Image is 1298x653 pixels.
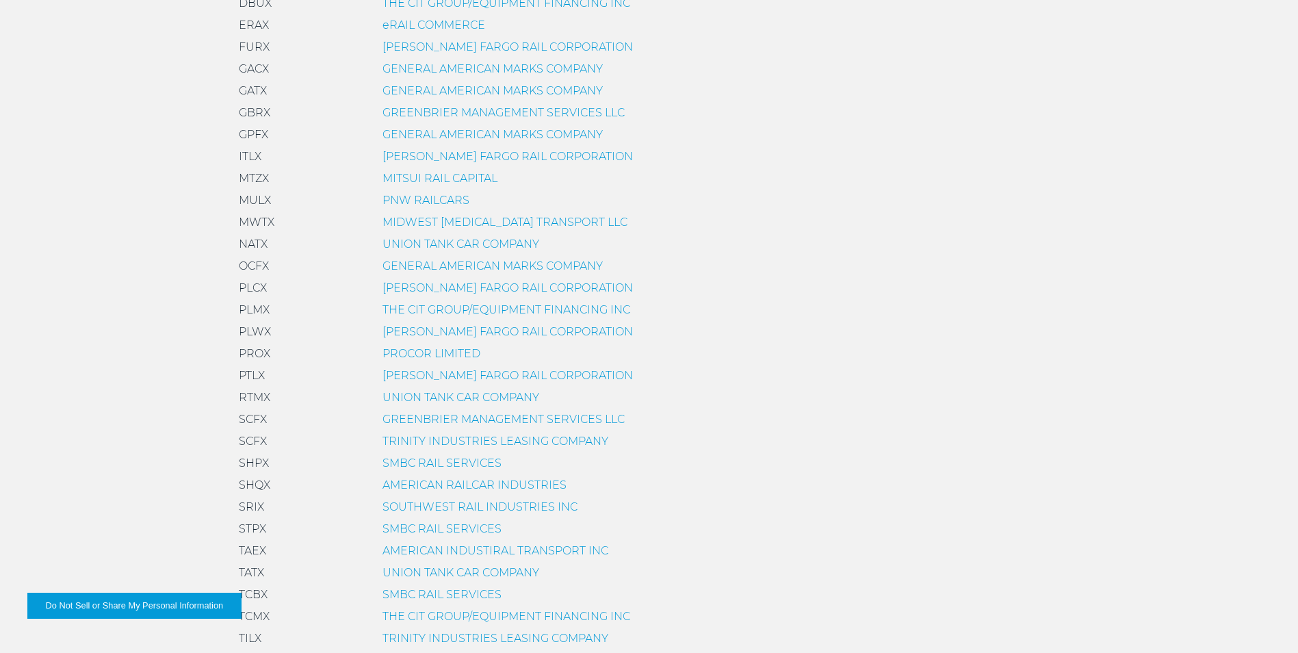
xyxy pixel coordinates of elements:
[239,457,269,470] span: SHPX
[382,238,539,251] a: UNION TANK CAR COMPANY
[382,632,608,645] a: TRINITY INDUSTRIES LEASING COMPANY
[239,303,270,316] span: PLMX
[239,216,274,229] span: MWTX
[239,632,261,645] span: TILX
[239,391,270,404] span: RTMX
[239,544,266,557] span: TAEX
[239,40,270,53] span: FURX
[382,588,502,601] a: SMBC RAIL SERVICES
[382,522,502,535] a: SMBC RAIL SERVICES
[382,128,603,141] a: GENERAL AMERICAN MARKS COMPANY
[239,194,271,207] span: MULX
[382,610,630,623] a: THE CIT GROUP/EQUIPMENT FINANCING INC
[382,40,633,53] a: [PERSON_NAME] FARGO RAIL CORPORATION
[239,566,264,579] span: TATX
[239,62,269,75] span: GACX
[239,259,269,272] span: OCFX
[239,238,268,251] span: NATX
[1230,587,1298,653] iframe: Chat Widget
[382,500,577,513] a: SOUTHWEST RAIL INDUSTRIES INC
[382,194,469,207] a: PNW RAILCARS
[382,391,539,404] a: UNION TANK CAR COMPANY
[382,544,608,557] a: AMERICAN INDUSTIRAL TRANSPORT INC
[239,369,265,382] span: PTLX
[382,172,497,185] a: MITSUI RAIL CAPITAL
[382,150,633,163] a: [PERSON_NAME] FARGO RAIL CORPORATION
[239,18,269,31] span: ERAX
[239,172,269,185] span: MTZX
[382,369,633,382] a: [PERSON_NAME] FARGO RAIL CORPORATION
[382,303,630,316] a: THE CIT GROUP/EQUIPMENT FINANCING INC
[239,522,266,535] span: STPX
[239,281,267,294] span: PLCX
[382,62,603,75] a: GENERAL AMERICAN MARKS COMPANY
[382,478,567,491] a: AMERICAN RAILCAR INDUSTRIES
[239,106,270,119] span: GBRX
[239,610,270,623] span: TCMX
[27,593,242,619] button: Do Not Sell or Share My Personal Information
[382,435,608,448] a: TRINITY INDUSTRIES LEASING COMPANY
[239,347,270,360] span: PROX
[382,84,603,97] a: GENERAL AMERICAN MARKS COMPANY
[239,84,267,97] span: GATX
[382,259,603,272] a: GENERAL AMERICAN MARKS COMPANY
[239,478,270,491] span: SHQX
[239,500,264,513] span: SRIX
[382,566,539,579] a: UNION TANK CAR COMPANY
[382,325,633,338] a: [PERSON_NAME] FARGO RAIL CORPORATION
[382,106,625,119] a: GREENBRIER MANAGEMENT SERVICES LLC
[382,216,627,229] a: MIDWEST [MEDICAL_DATA] TRANSPORT LLC
[239,435,267,448] span: SCFX
[382,457,502,470] a: SMBC RAIL SERVICES
[382,413,625,426] a: GREENBRIER MANAGEMENT SERVICES LLC
[239,128,268,141] span: GPFX
[382,281,633,294] a: [PERSON_NAME] FARGO RAIL CORPORATION
[239,588,268,601] span: TCBX
[382,347,480,360] a: PROCOR LIMITED
[382,18,485,31] a: eRAIL COMMERCE
[239,150,261,163] span: ITLX
[239,413,267,426] span: SCFX
[239,325,271,338] span: PLWX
